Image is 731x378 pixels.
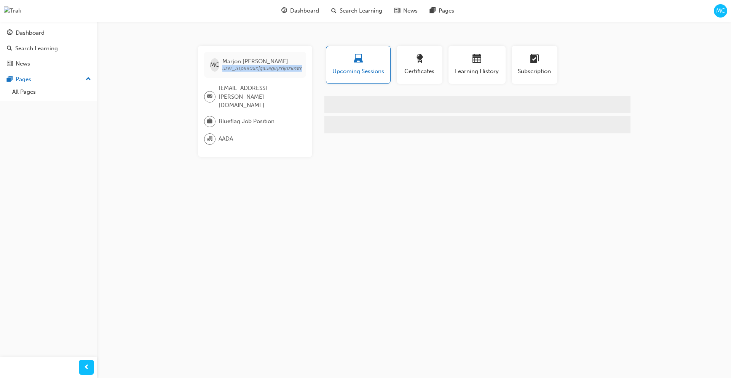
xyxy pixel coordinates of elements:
[3,72,94,86] button: Pages
[714,4,727,18] button: MC
[3,42,94,56] a: Search Learning
[325,3,388,19] a: search-iconSearch Learning
[281,6,287,16] span: guage-icon
[430,6,436,16] span: pages-icon
[207,92,212,102] span: email-icon
[4,6,21,15] img: Trak
[7,45,12,52] span: search-icon
[402,67,437,76] span: Certificates
[424,3,460,19] a: pages-iconPages
[439,6,454,15] span: Pages
[354,54,363,64] span: laptop-icon
[7,30,13,37] span: guage-icon
[448,46,506,84] button: Learning History
[222,58,302,65] span: Marjon [PERSON_NAME]
[512,46,557,84] button: Subscription
[3,57,94,71] a: News
[331,6,337,16] span: search-icon
[3,26,94,40] a: Dashboard
[530,54,539,64] span: learningplan-icon
[16,75,31,84] div: Pages
[16,29,45,37] div: Dashboard
[326,46,391,84] button: Upcoming Sessions
[9,86,94,98] a: All Pages
[275,3,325,19] a: guage-iconDashboard
[454,67,500,76] span: Learning History
[716,6,725,15] span: MC
[7,61,13,67] span: news-icon
[219,135,233,143] span: AADA
[222,65,302,72] span: user_31pk90xhjgauegirjzrijhzkmtr
[332,67,385,76] span: Upcoming Sessions
[394,6,400,16] span: news-icon
[16,59,30,68] div: News
[207,134,212,144] span: organisation-icon
[15,44,58,53] div: Search Learning
[340,6,382,15] span: Search Learning
[517,67,552,76] span: Subscription
[86,74,91,84] span: up-icon
[397,46,442,84] button: Certificates
[388,3,424,19] a: news-iconNews
[207,117,212,127] span: briefcase-icon
[7,76,13,83] span: pages-icon
[3,24,94,72] button: DashboardSearch LearningNews
[290,6,319,15] span: Dashboard
[219,84,300,110] span: [EMAIL_ADDRESS][PERSON_NAME][DOMAIN_NAME]
[219,117,275,126] span: Blueflag Job Position
[403,6,418,15] span: News
[210,61,219,69] span: MC
[415,54,424,64] span: award-icon
[84,363,89,372] span: prev-icon
[472,54,482,64] span: calendar-icon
